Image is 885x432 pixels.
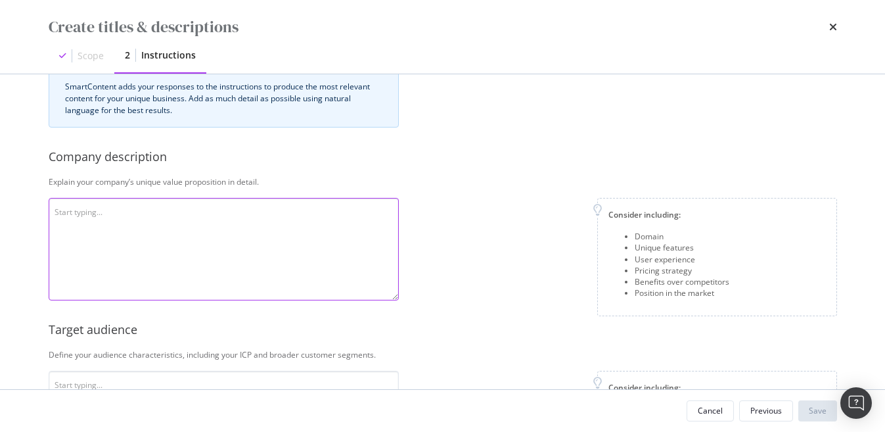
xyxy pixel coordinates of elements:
div: SmartContent adds your responses to the instructions to produce the most relevant content for you... [65,81,382,116]
div: times [829,16,837,38]
div: Previous [750,405,782,416]
div: Pricing strategy [635,265,729,276]
div: Cancel [698,405,723,416]
div: Open Intercom Messenger [840,387,872,419]
div: Benefits over competitors [635,276,729,287]
div: 2 [125,49,130,62]
button: Cancel [687,400,734,421]
button: Save [798,400,837,421]
div: Consider including: [608,209,826,220]
div: Scope [78,49,104,62]
div: Consider including: [608,382,826,393]
div: Explain your company’s unique value proposition in detail. [49,176,837,187]
div: info banner [49,53,399,128]
div: Domain [635,231,729,242]
button: Previous [739,400,793,421]
div: Target audience [49,322,837,339]
div: Save [809,405,827,416]
div: Company description [49,149,837,166]
div: User experience [635,254,729,265]
div: Create titles & descriptions [49,16,238,38]
div: Position in the market [635,287,729,299]
div: Unique features [635,242,729,253]
div: Define your audience characteristics, including your ICP and broader customer segments. [49,349,837,360]
div: Instructions [141,49,196,62]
